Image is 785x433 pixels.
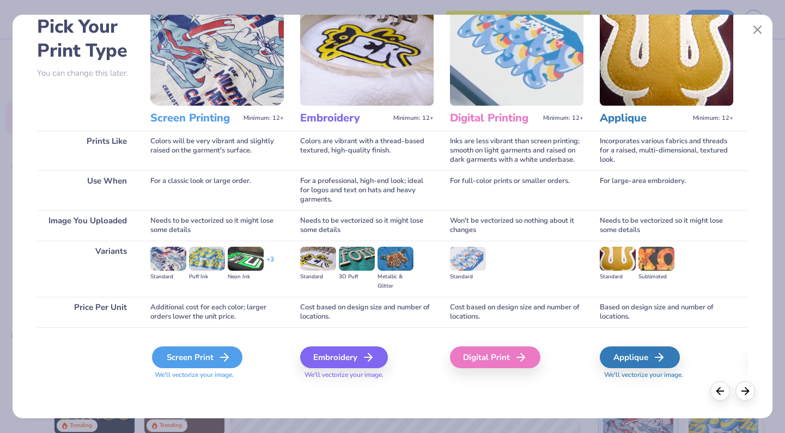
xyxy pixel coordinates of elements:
img: 3D Puff [339,247,375,271]
div: Digital Print [450,346,540,368]
div: For a classic look or large order. [150,170,284,210]
div: For full-color prints or smaller orders. [450,170,583,210]
img: Standard [600,247,636,271]
div: Incorporates various fabrics and threads for a raised, multi-dimensional, textured look. [600,131,733,170]
div: 3D Puff [339,272,375,282]
div: Prints Like [37,131,138,170]
div: For large-area embroidery. [600,170,733,210]
h3: Screen Printing [150,111,239,125]
span: Minimum: 12+ [393,114,434,122]
div: For a professional, high-end look; ideal for logos and text on hats and heavy garments. [300,170,434,210]
div: Cost based on design size and number of locations. [450,297,583,327]
div: Image You Uploaded [37,210,138,241]
div: Standard [300,272,336,282]
div: Metallic & Glitter [378,272,413,291]
span: Minimum: 12+ [244,114,284,122]
img: Sublimated [638,247,674,271]
div: Use When [37,170,138,210]
div: Colors are vibrant with a thread-based textured, high-quality finish. [300,131,434,170]
h3: Applique [600,111,689,125]
img: Neon Ink [228,247,264,271]
div: Inks are less vibrant than screen printing; smooth on light garments and raised on dark garments ... [450,131,583,170]
img: Standard [150,247,186,271]
div: Needs to be vectorized so it might lose some details [300,210,434,241]
div: Additional cost for each color; larger orders lower the unit price. [150,297,284,327]
div: Screen Print [152,346,242,368]
div: + 3 [266,255,274,273]
div: Neon Ink [228,272,264,282]
p: You can change this later. [37,69,138,78]
div: Needs to be vectorized so it might lose some details [600,210,733,241]
div: Applique [600,346,680,368]
div: Needs to be vectorized so it might lose some details [150,210,284,241]
img: Metallic & Glitter [378,247,413,271]
div: Based on design size and number of locations. [600,297,733,327]
div: Embroidery [300,346,388,368]
div: Variants [37,241,138,297]
img: Standard [450,247,486,271]
div: Sublimated [638,272,674,282]
div: Puff Ink [189,272,225,282]
span: We'll vectorize your image. [600,370,733,380]
span: Minimum: 12+ [693,114,733,122]
div: Won't be vectorized so nothing about it changes [450,210,583,241]
div: Standard [600,272,636,282]
h3: Digital Printing [450,111,539,125]
div: Standard [150,272,186,282]
span: Minimum: 12+ [543,114,583,122]
img: Standard [300,247,336,271]
span: We'll vectorize your image. [150,370,284,380]
h3: Embroidery [300,111,389,125]
div: Standard [450,272,486,282]
span: We'll vectorize your image. [300,370,434,380]
div: Cost based on design size and number of locations. [300,297,434,327]
div: Colors will be very vibrant and slightly raised on the garment's surface. [150,131,284,170]
button: Close [747,20,768,40]
div: Price Per Unit [37,297,138,327]
img: Puff Ink [189,247,225,271]
h2: Pick Your Print Type [37,15,138,63]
